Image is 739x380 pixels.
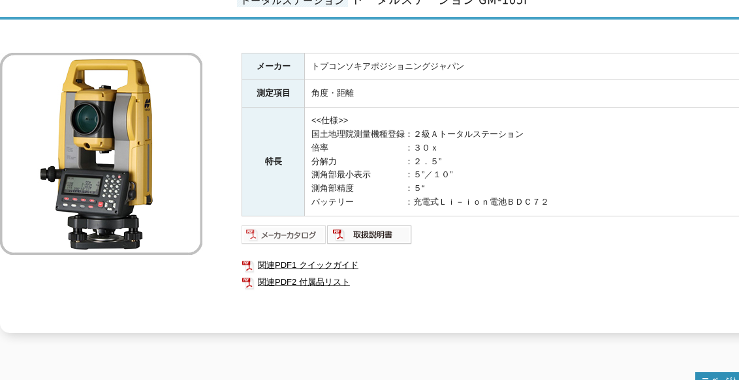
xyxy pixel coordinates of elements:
[242,53,305,80] th: メーカー
[327,233,413,242] a: 取扱説明書
[242,108,305,216] th: 特長
[327,224,413,245] img: 取扱説明書
[242,233,327,242] a: メーカーカタログ
[242,80,305,108] th: 測定項目
[242,224,327,245] img: メーカーカタログ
